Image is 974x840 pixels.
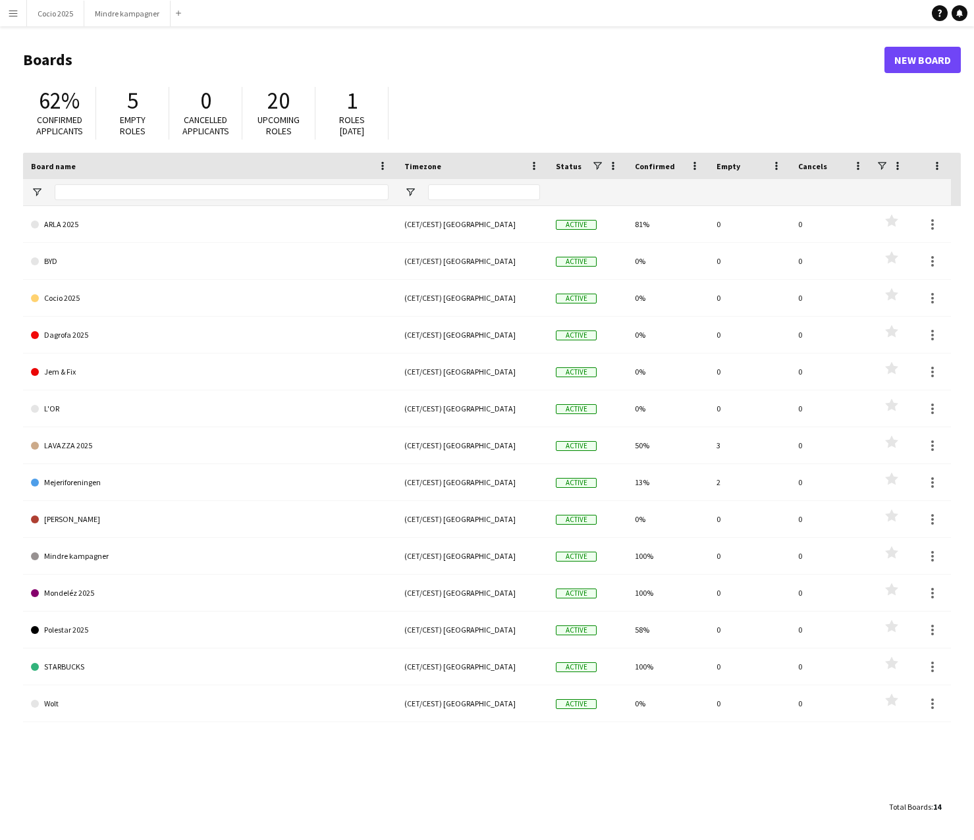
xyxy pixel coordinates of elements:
[709,612,790,648] div: 0
[635,161,675,171] span: Confirmed
[627,280,709,316] div: 0%
[396,685,548,722] div: (CET/CEST) [GEOGRAPHIC_DATA]
[396,612,548,648] div: (CET/CEST) [GEOGRAPHIC_DATA]
[790,648,872,685] div: 0
[889,794,941,820] div: :
[428,184,540,200] input: Timezone Filter Input
[627,501,709,537] div: 0%
[396,243,548,279] div: (CET/CEST) [GEOGRAPHIC_DATA]
[627,685,709,722] div: 0%
[396,280,548,316] div: (CET/CEST) [GEOGRAPHIC_DATA]
[790,575,872,611] div: 0
[709,427,790,463] div: 3
[884,47,961,73] a: New Board
[556,330,597,340] span: Active
[627,464,709,500] div: 13%
[396,575,548,611] div: (CET/CEST) [GEOGRAPHIC_DATA]
[31,161,76,171] span: Board name
[31,206,389,243] a: ARLA 2025
[127,86,138,115] span: 5
[27,1,84,26] button: Cocio 2025
[346,86,358,115] span: 1
[31,575,389,612] a: Mondeléz 2025
[39,86,80,115] span: 62%
[31,280,389,317] a: Cocio 2025
[627,354,709,390] div: 0%
[31,427,389,464] a: LAVAZZA 2025
[31,186,43,198] button: Open Filter Menu
[889,802,931,812] span: Total Boards
[556,404,597,414] span: Active
[790,538,872,574] div: 0
[556,625,597,635] span: Active
[627,648,709,685] div: 100%
[556,367,597,377] span: Active
[556,257,597,267] span: Active
[556,699,597,709] span: Active
[709,317,790,353] div: 0
[627,243,709,279] div: 0%
[404,161,441,171] span: Timezone
[31,648,389,685] a: STARBUCKS
[790,243,872,279] div: 0
[55,184,389,200] input: Board name Filter Input
[556,161,582,171] span: Status
[790,206,872,242] div: 0
[709,464,790,500] div: 2
[31,354,389,390] a: Jem & Fix
[627,317,709,353] div: 0%
[709,648,790,685] div: 0
[627,206,709,242] div: 81%
[933,802,941,812] span: 14
[790,354,872,390] div: 0
[790,685,872,722] div: 0
[717,161,740,171] span: Empty
[396,427,548,463] div: (CET/CEST) [GEOGRAPHIC_DATA]
[31,243,389,280] a: BYD
[709,243,790,279] div: 0
[396,317,548,353] div: (CET/CEST) [GEOGRAPHIC_DATA]
[556,478,597,488] span: Active
[396,538,548,574] div: (CET/CEST) [GEOGRAPHIC_DATA]
[200,86,211,115] span: 0
[556,552,597,562] span: Active
[396,206,548,242] div: (CET/CEST) [GEOGRAPHIC_DATA]
[709,206,790,242] div: 0
[396,390,548,427] div: (CET/CEST) [GEOGRAPHIC_DATA]
[556,441,597,451] span: Active
[709,538,790,574] div: 0
[790,390,872,427] div: 0
[556,589,597,598] span: Active
[31,464,389,501] a: Mejeriforeningen
[404,186,416,198] button: Open Filter Menu
[339,114,365,137] span: Roles [DATE]
[556,515,597,525] span: Active
[36,114,83,137] span: Confirmed applicants
[627,538,709,574] div: 100%
[627,390,709,427] div: 0%
[709,501,790,537] div: 0
[556,220,597,230] span: Active
[790,612,872,648] div: 0
[257,114,300,137] span: Upcoming roles
[709,280,790,316] div: 0
[627,575,709,611] div: 100%
[790,317,872,353] div: 0
[31,538,389,575] a: Mindre kampagner
[23,50,884,70] h1: Boards
[790,280,872,316] div: 0
[627,612,709,648] div: 58%
[31,317,389,354] a: Dagrofa 2025
[627,427,709,463] div: 50%
[120,114,146,137] span: Empty roles
[709,354,790,390] div: 0
[798,161,827,171] span: Cancels
[790,427,872,463] div: 0
[790,464,872,500] div: 0
[31,612,389,648] a: Polestar 2025
[31,685,389,722] a: Wolt
[709,390,790,427] div: 0
[396,501,548,537] div: (CET/CEST) [GEOGRAPHIC_DATA]
[31,390,389,427] a: L'OR
[709,575,790,611] div: 0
